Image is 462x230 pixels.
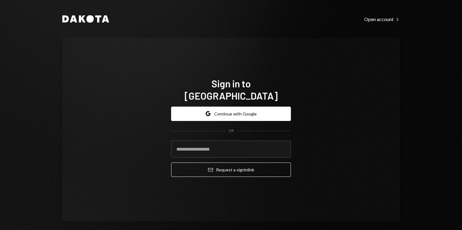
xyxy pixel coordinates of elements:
button: Request a signinlink [171,162,291,177]
a: Open account [364,16,400,22]
button: Continue with Google [171,107,291,121]
div: OR [229,128,234,133]
h1: Sign in to [GEOGRAPHIC_DATA] [171,77,291,102]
